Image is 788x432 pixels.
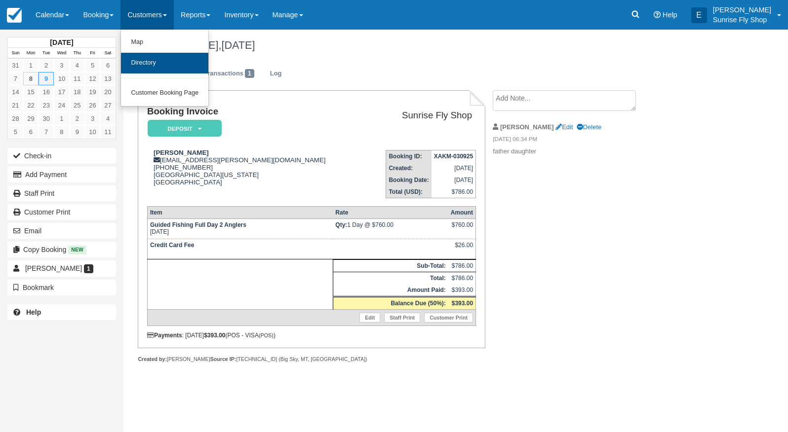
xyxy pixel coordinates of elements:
span: 1 [84,264,93,273]
a: 12 [85,72,100,85]
th: Fri [85,48,100,59]
a: 14 [8,85,23,99]
a: 9 [39,72,54,85]
button: Add Payment [7,167,116,182]
strong: [PERSON_NAME] [154,149,209,156]
a: 4 [70,59,85,72]
small: (POS) [259,332,274,338]
strong: [PERSON_NAME] [500,123,554,131]
td: [DATE] [432,174,476,186]
a: 2 [39,59,54,72]
a: Transactions1 [197,64,262,83]
span: [PERSON_NAME] [25,264,82,272]
a: 20 [100,85,116,99]
span: 1 [245,69,254,78]
a: 10 [85,125,100,139]
a: Staff Print [384,313,420,323]
th: Tue [39,48,54,59]
a: 4 [100,112,116,125]
a: 25 [70,99,85,112]
th: Sun [8,48,23,59]
th: Item [147,207,333,219]
a: Delete [577,123,601,131]
a: 3 [85,112,100,125]
a: 21 [8,99,23,112]
a: 30 [39,112,54,125]
span: Help [663,11,677,19]
p: father daughter [493,147,659,156]
strong: $393.00 [204,332,225,339]
a: 15 [23,85,39,99]
th: Balance Due (50%): [333,297,448,310]
ul: Customers [120,30,209,107]
a: 1 [23,59,39,72]
div: $760.00 [451,221,473,236]
a: Edit [359,313,380,323]
a: 19 [85,85,100,99]
strong: Guided Fishing Full Day 2 Anglers [150,221,246,228]
a: Help [7,304,116,320]
div: [EMAIL_ADDRESS][PERSON_NAME][DOMAIN_NAME] [PHONE_NUMBER] [GEOGRAPHIC_DATA][US_STATE] [GEOGRAPHIC_... [147,149,365,198]
a: Deposit [147,119,218,138]
a: 16 [39,85,54,99]
th: Mon [23,48,39,59]
a: 7 [39,125,54,139]
td: $393.00 [448,284,476,297]
strong: XAKM-030925 [434,153,473,160]
td: $786.00 [448,272,476,285]
a: 29 [23,112,39,125]
a: Directory [121,53,208,73]
th: Total: [333,272,448,285]
button: Bookmark [7,280,116,295]
i: Help [654,11,661,18]
strong: Source IP: [210,356,236,362]
div: $26.00 [451,242,473,256]
th: Booking ID: [386,150,432,163]
a: Edit [555,123,573,131]
th: Rate [333,207,448,219]
a: 28 [8,112,23,125]
button: Copy Booking New [7,242,116,257]
a: 5 [8,125,23,139]
td: [DATE] [147,219,333,239]
a: 22 [23,99,39,112]
strong: [DATE] [50,38,73,46]
a: 17 [54,85,69,99]
a: 5 [85,59,100,72]
th: Booking Date: [386,174,432,186]
th: Sub-Total: [333,260,448,272]
h1: Booking Invoice [147,107,365,117]
a: 11 [70,72,85,85]
td: $786.00 [432,186,476,198]
span: [DATE] [221,39,255,51]
a: 1 [54,112,69,125]
p: [PERSON_NAME] [713,5,771,15]
th: Sat [100,48,116,59]
a: Map [121,32,208,53]
th: Amount Paid: [333,284,448,297]
a: 13 [100,72,116,85]
a: 24 [54,99,69,112]
a: 9 [70,125,85,139]
div: [PERSON_NAME] [TECHNICAL_ID] (Big Sky, MT, [GEOGRAPHIC_DATA]) [138,356,485,363]
a: Customer Print [424,313,473,323]
th: Created: [386,162,432,174]
a: 23 [39,99,54,112]
a: 7 [8,72,23,85]
strong: $393.00 [452,300,473,307]
th: Total (USD): [386,186,432,198]
strong: Payments [147,332,182,339]
a: 26 [85,99,100,112]
a: 10 [54,72,69,85]
td: 1 Day @ $760.00 [333,219,448,239]
b: Help [26,308,41,316]
th: Amount [448,207,476,219]
em: Deposit [148,120,222,137]
div: : [DATE] (POS - VISA ) [147,332,476,339]
a: 27 [100,99,116,112]
p: Sunrise Fly Shop [713,15,771,25]
span: New [68,246,86,254]
th: Thu [70,48,85,59]
em: [DATE] 06:34 PM [493,135,659,146]
h1: [PERSON_NAME], [131,39,707,51]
